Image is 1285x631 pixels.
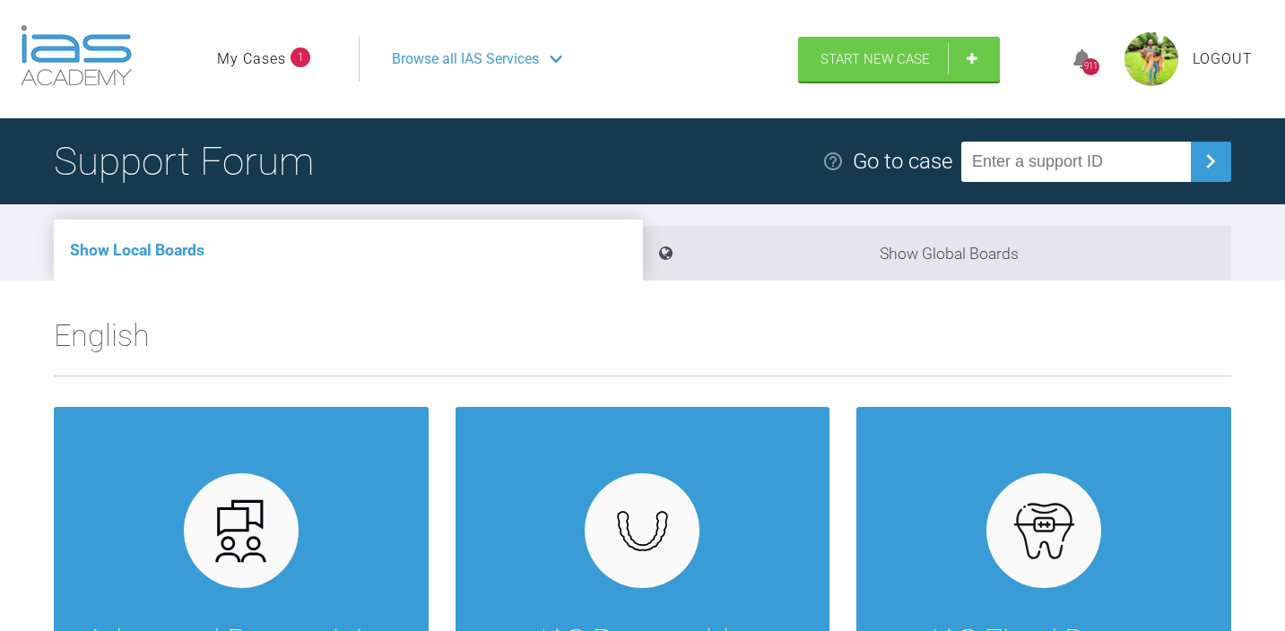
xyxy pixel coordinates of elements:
img: help.e70b9f3d.svg [822,151,844,172]
span: 1 [291,48,310,67]
li: Show Local Boards [54,220,643,281]
img: advanced.73cea251.svg [206,497,275,566]
img: logo-light.3e3ef733.png [21,25,132,86]
img: profile.png [1124,32,1178,86]
h1: Support Forum [54,130,314,193]
span: Browse all IAS Services [392,48,539,71]
img: fixed.9f4e6236.svg [1010,497,1079,566]
img: removables.927eaa4e.svg [608,506,677,558]
a: Logout [1193,48,1253,71]
input: Enter a support ID [961,142,1191,182]
h2: English [54,311,1231,376]
div: Go to case [853,144,952,178]
li: Show Global Boards [643,226,1232,281]
span: Start New Case [820,51,930,67]
img: chevronRight.28bd32b0.svg [1196,147,1225,176]
div: 911 [1082,58,1099,75]
a: My Cases [217,48,286,71]
a: Start New Case [798,37,1000,82]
